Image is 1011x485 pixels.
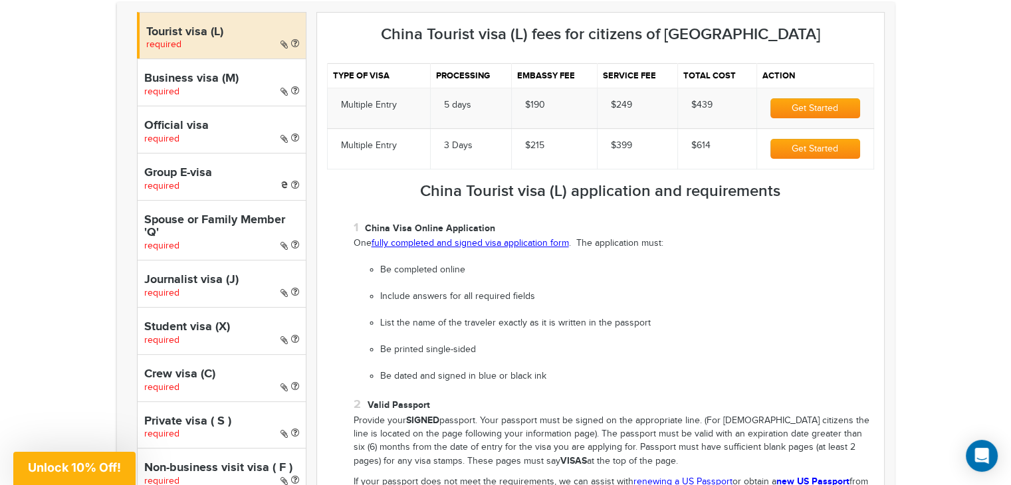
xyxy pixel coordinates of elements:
span: required [144,134,179,144]
div: Open Intercom Messenger [966,440,998,472]
li: Be printed single-sided [380,343,874,357]
th: Processing [430,63,511,88]
a: Get Started [770,144,859,154]
span: Multiple Entry [341,100,397,110]
span: $215 [525,140,544,151]
span: required [144,335,179,345]
h4: Business visa (M) [144,72,299,86]
strong: China Visa Online Application [365,223,495,234]
a: fully completed and signed visa application form [372,238,569,248]
strong: Valid Passport [368,399,430,411]
li: Include answers for all required fields [380,290,874,304]
span: required [144,181,179,191]
h4: Non-business visit visa ( F ) [144,462,299,475]
span: $614 [691,140,711,151]
h4: Journalist visa (J) [144,274,299,287]
th: Total cost [677,63,756,88]
th: Service fee [598,63,678,88]
th: Action [757,63,873,88]
p: One . The application must: [354,237,874,250]
span: 5 days [444,100,471,110]
span: Unlock 10% Off! [28,460,121,474]
li: Be dated and signed in blue or black ink [380,370,874,383]
h4: Tourist visa (L) [146,26,299,39]
th: Type of visa [327,63,430,88]
p: Provide your passport. Your passport must be signed on the appropriate line. (For [DEMOGRAPHIC_DA... [354,414,874,468]
h4: Official visa [144,120,299,133]
a: Get Started [770,103,859,114]
h4: Group E-visa [144,167,299,180]
span: required [144,382,179,393]
span: Multiple Entry [341,140,397,151]
h4: Crew visa (C) [144,368,299,381]
strong: SIGNED [406,415,439,426]
th: Embassy fee [511,63,597,88]
span: required [144,288,179,298]
h4: Private visa ( S ) [144,415,299,429]
h3: China Tourist visa (L) application and requirements [327,183,874,200]
div: Unlock 10% Off! [13,452,136,485]
span: 3 Days [444,140,473,151]
li: List the name of the traveler exactly as it is written in the passport [380,317,874,330]
button: Get Started [770,139,859,159]
strong: VISAS [560,455,587,466]
span: $190 [525,100,545,110]
h3: China Tourist visa (L) fees for citizens of [GEOGRAPHIC_DATA] [327,26,874,43]
span: $249 [611,100,632,110]
h4: Student visa (X) [144,321,299,334]
span: required [144,429,179,439]
h4: Spouse or Family Member 'Q' [144,214,299,241]
li: Be completed online [380,264,874,277]
span: $439 [691,100,713,110]
span: $399 [611,140,632,151]
span: required [146,39,181,50]
button: Get Started [770,98,859,118]
span: required [144,241,179,251]
span: required [144,86,179,97]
